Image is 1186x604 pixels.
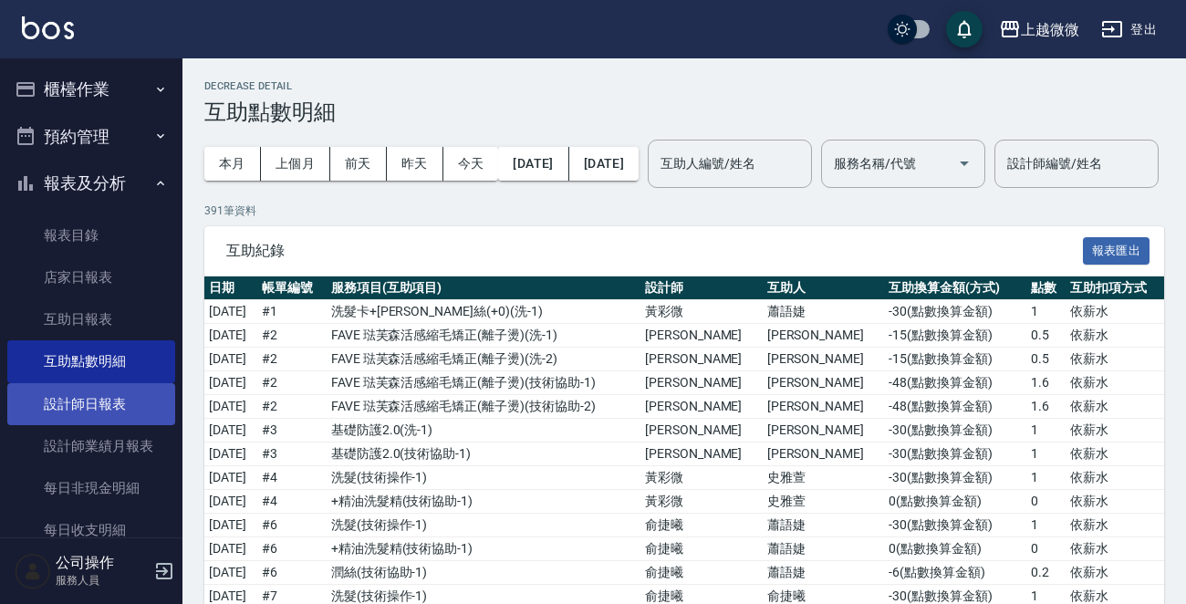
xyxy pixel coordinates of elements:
button: 前天 [330,147,387,181]
td: -30 ( 點數換算金額 ) [884,514,1025,537]
img: Logo [22,16,74,39]
td: 洗髮 ( 技術操作-1 ) [327,466,640,490]
td: # 2 [257,348,327,371]
a: 店家日報表 [7,256,175,298]
p: 服務人員 [56,572,149,588]
td: 1.6 [1026,371,1066,395]
th: 服務項目(互助項目) [327,276,640,300]
td: 黃彩微 [640,300,763,324]
td: [PERSON_NAME] [640,443,763,466]
td: 依薪水 [1066,537,1164,561]
td: 依薪水 [1066,419,1164,443]
td: 1.6 [1026,395,1066,419]
td: 俞捷曦 [640,537,763,561]
td: 0 ( 點數換算金額 ) [884,490,1025,514]
td: 蕭語婕 [763,300,885,324]
a: 每日收支明細 [7,509,175,551]
td: -48 ( 點數換算金額 ) [884,395,1025,419]
th: 互助扣項方式 [1066,276,1164,300]
td: 基礎防護2.0 ( 洗-1 ) [327,419,640,443]
td: +精油洗髮精 ( 技術協助-1 ) [327,490,640,514]
td: # 4 [257,490,327,514]
td: [PERSON_NAME] [763,324,885,348]
a: 每日非現金明細 [7,467,175,509]
td: # 2 [257,324,327,348]
td: 基礎防護2.0 ( 技術協助-1 ) [327,443,640,466]
td: 洗髮卡+[PERSON_NAME]絲(+0) ( 洗-1 ) [327,300,640,324]
th: 日期 [204,276,257,300]
button: 上越微微 [992,11,1087,48]
td: [PERSON_NAME] [640,324,763,348]
td: # 6 [257,537,327,561]
button: 報表匯出 [1083,237,1150,266]
td: [DATE] [204,419,257,443]
th: 點數 [1026,276,1066,300]
th: 互助人 [763,276,885,300]
h2: Decrease Detail [204,80,1164,92]
td: 1 [1026,300,1066,324]
td: 0.5 [1026,348,1066,371]
td: 洗髮 ( 技術操作-1 ) [327,514,640,537]
td: 史雅萱 [763,466,885,490]
img: Person [15,553,51,589]
button: 昨天 [387,147,443,181]
td: 史雅萱 [763,490,885,514]
div: 上越微微 [1021,18,1079,41]
td: 0 [1026,490,1066,514]
td: 蕭語婕 [763,561,885,585]
button: [DATE] [569,147,639,181]
button: 櫃檯作業 [7,66,175,113]
td: [DATE] [204,490,257,514]
td: -48 ( 點數換算金額 ) [884,371,1025,395]
td: 1 [1026,443,1066,466]
td: 1 [1026,419,1066,443]
td: [PERSON_NAME] [763,395,885,419]
td: [DATE] [204,300,257,324]
td: [PERSON_NAME] [640,419,763,443]
td: 依薪水 [1066,371,1164,395]
td: [PERSON_NAME] [763,443,885,466]
td: 蕭語婕 [763,537,885,561]
td: [PERSON_NAME] [763,371,885,395]
td: # 3 [257,443,327,466]
td: 依薪水 [1066,514,1164,537]
button: 上個月 [261,147,330,181]
th: 帳單編號 [257,276,327,300]
td: [PERSON_NAME] [640,395,763,419]
td: 依薪水 [1066,300,1164,324]
td: [PERSON_NAME] [640,371,763,395]
td: # 2 [257,371,327,395]
td: # 4 [257,466,327,490]
td: -30 ( 點數換算金額 ) [884,300,1025,324]
td: FAVE 琺芙森活感縮毛矯正(離子燙) ( 技術協助-2 ) [327,395,640,419]
td: [DATE] [204,537,257,561]
td: [DATE] [204,348,257,371]
td: 依薪水 [1066,466,1164,490]
td: [DATE] [204,395,257,419]
td: [PERSON_NAME] [763,348,885,371]
td: -6 ( 點數換算金額 ) [884,561,1025,585]
a: 互助點數明細 [7,340,175,382]
td: 依薪水 [1066,395,1164,419]
td: -15 ( 點數換算金額 ) [884,348,1025,371]
td: 蕭語婕 [763,514,885,537]
td: [DATE] [204,371,257,395]
td: 0.2 [1026,561,1066,585]
td: -30 ( 點數換算金額 ) [884,443,1025,466]
a: 報表目錄 [7,214,175,256]
td: [DATE] [204,443,257,466]
td: 1 [1026,514,1066,537]
td: -30 ( 點數換算金額 ) [884,419,1025,443]
td: [DATE] [204,514,257,537]
td: FAVE 琺芙森活感縮毛矯正(離子燙) ( 洗-1 ) [327,324,640,348]
button: [DATE] [498,147,568,181]
td: 依薪水 [1066,490,1164,514]
td: [PERSON_NAME] [763,419,885,443]
h5: 公司操作 [56,554,149,572]
td: 潤絲 ( 技術協助-1 ) [327,561,640,585]
td: 0.5 [1026,324,1066,348]
a: 設計師業績月報表 [7,425,175,467]
button: 今天 [443,147,499,181]
td: +精油洗髮精 ( 技術協助-1 ) [327,537,640,561]
td: FAVE 琺芙森活感縮毛矯正(離子燙) ( 洗-2 ) [327,348,640,371]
